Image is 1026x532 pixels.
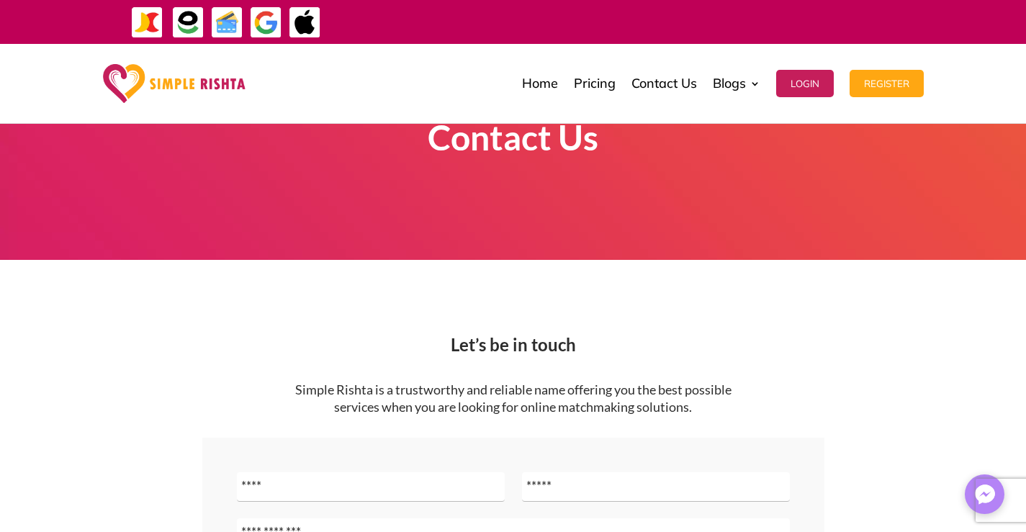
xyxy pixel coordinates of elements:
[631,48,697,120] a: Contact Us
[172,6,204,39] img: EasyPaisa-icon
[131,6,163,39] img: JazzCash-icon
[713,48,760,120] a: Blogs
[850,48,924,120] a: Register
[776,70,834,97] button: Login
[280,382,747,416] p: Simple Rishta is a trustworthy and reliable name offering you the best possible services when you...
[850,70,924,97] button: Register
[250,6,282,39] img: GooglePay-icon
[211,6,243,39] img: Credit Cards
[776,48,834,120] a: Login
[574,48,616,120] a: Pricing
[522,48,558,120] a: Home
[125,336,902,361] h2: Let’s be in touch
[289,6,321,39] img: ApplePay-icon
[971,480,999,509] img: Messenger
[428,117,598,158] strong: Contact Us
